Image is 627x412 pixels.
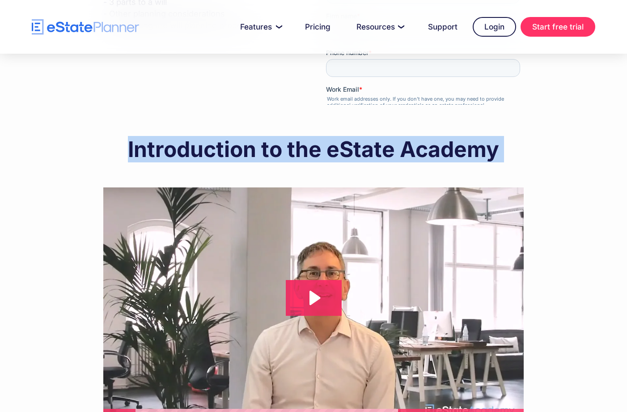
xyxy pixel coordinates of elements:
a: Pricing [294,18,341,36]
a: Login [473,17,516,37]
a: Start free trial [521,17,595,37]
h2: Introduction to the eState Academy [103,138,524,161]
a: home [32,19,139,35]
button: Play Video: Introduction to eState Academy [286,280,342,316]
a: Features [229,18,290,36]
a: Resources [346,18,413,36]
a: Support [417,18,468,36]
